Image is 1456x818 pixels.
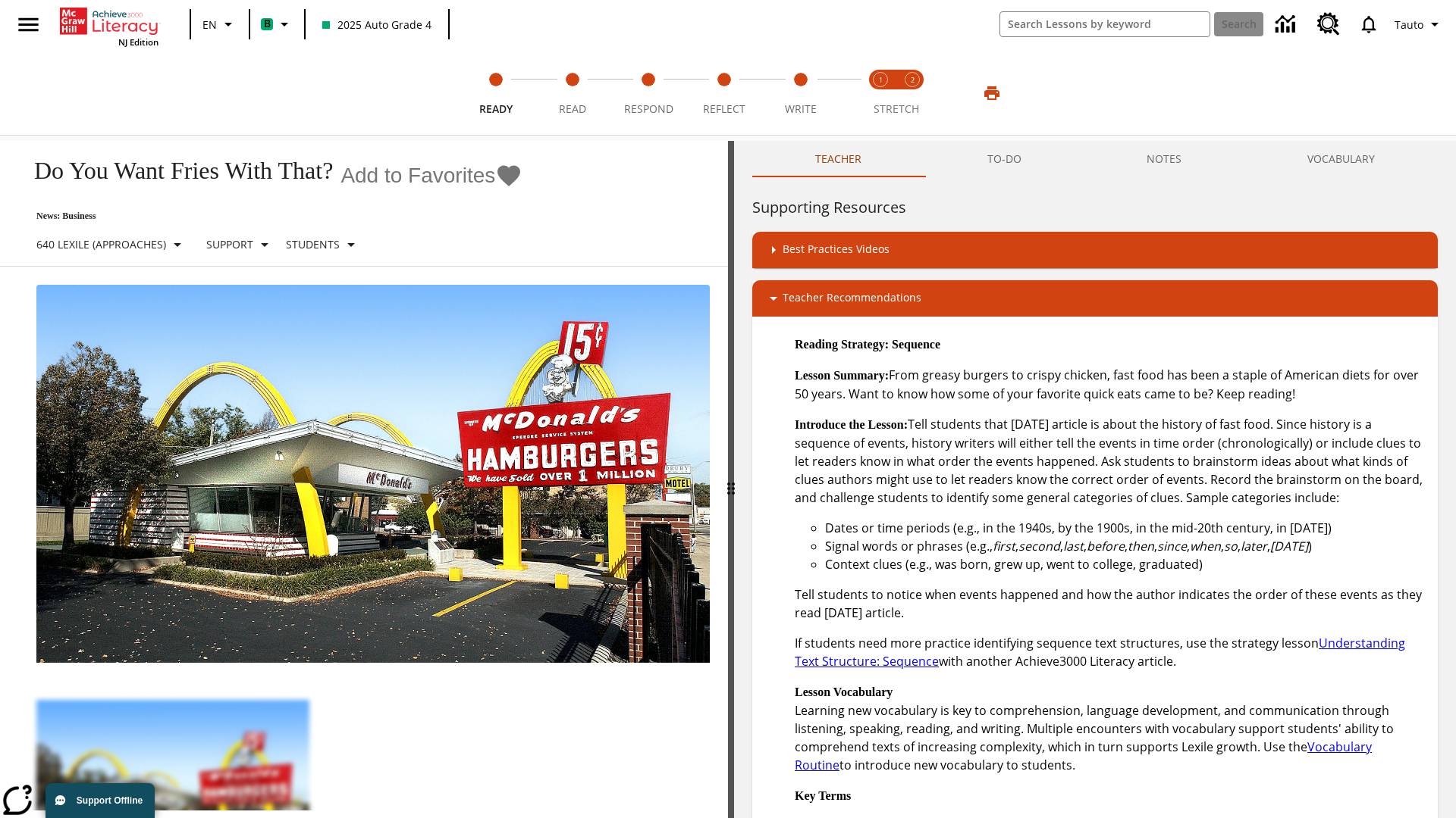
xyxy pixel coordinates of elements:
h1: Do You Want Fries With That? [18,157,333,185]
em: later [1241,538,1267,554]
p: Learning new vocabulary is key to comprehension, language development, and communication through ... [795,682,1426,774]
strong: Introduce the Lesson: [795,418,908,431]
strong: Sequence [892,338,940,351]
button: Add to Favorites - Do You Want Fries With That? [340,162,522,189]
button: Teacher [752,141,924,177]
em: when [1190,538,1221,554]
a: Resource Center, Will open in new tab [1308,4,1349,45]
button: Scaffolds, Support [200,231,280,258]
p: Tell students to notice when events happened and how the author indicates the order of these even... [795,585,1426,622]
span: 2025 Auto Grade 4 [322,17,431,33]
button: NOTES [1084,141,1245,177]
li: Context clues (e.g., was born, grew up, went to college, graduated) [825,555,1426,573]
em: first [993,538,1015,554]
span: Respond [624,101,673,116]
a: Data Center [1266,4,1308,45]
span: Read [559,101,586,116]
button: Support Offline [45,783,155,818]
text: 1 [879,75,883,85]
div: Press Enter or Spacebar and then press right and left arrow keys to move the slider [728,141,734,818]
span: Support Offline [77,795,143,806]
em: so [1224,538,1238,554]
em: second [1018,538,1060,554]
div: Instructional Panel Tabs [752,141,1438,177]
span: Reflect [703,101,745,116]
li: Signal words or phrases (e.g., , , , , , , , , , ) [825,537,1426,555]
button: Reflect step 4 of 5 [680,52,768,135]
em: since [1157,538,1187,554]
p: Tell students that [DATE] article is about the history of fast food. Since history is a sequence ... [795,415,1426,507]
strong: Lesson Summary: [795,369,889,382]
p: If students need more practice identifying sequence text structures, use the strategy lesson with... [795,634,1426,670]
span: B [264,14,271,33]
a: Notifications [1349,5,1389,44]
button: Select Lexile, 640 Lexile (Approaches) [30,231,193,258]
span: Write [785,101,817,116]
button: Print [968,80,1016,107]
img: One of the first McDonald's stores, with the iconic red sign and golden arches. [36,285,710,663]
button: Language: EN, Select a language [196,11,244,38]
button: TO-DO [924,141,1084,177]
p: Teacher Recommendations [783,289,921,308]
span: Tauto [1395,17,1423,33]
span: STRETCH [874,101,919,116]
button: Ready step 1 of 5 [452,52,540,135]
div: Home [60,5,158,48]
button: Profile/Settings [1389,11,1450,38]
p: Support [206,236,253,252]
button: Select Student [280,231,366,258]
span: Add to Favorites [340,164,495,188]
strong: Key Terms [795,789,851,802]
button: Boost Class color is mint green. Change class color [255,11,300,38]
p: Best Practices Videos [783,241,890,259]
span: Ready [479,101,513,116]
button: Stretch Respond step 2 of 2 [890,52,934,135]
em: last [1063,538,1084,554]
div: Best Practices Videos [752,232,1438,268]
div: Teacher Recommendations [752,280,1438,317]
p: From greasy burgers to crispy chicken, fast food has been a staple of American diets for over 50 ... [795,366,1426,403]
p: 640 Lexile (Approaches) [36,236,166,252]
h6: Supporting Resources [752,195,1438,220]
text: 2 [911,75,915,85]
button: Open side menu [6,2,51,47]
strong: Lesson Vocabulary [795,685,893,698]
input: search field [1000,12,1210,36]
p: Students [286,236,340,252]
strong: Reading Strategy: [795,338,889,351]
button: VOCABULARY [1244,141,1438,177]
p: News: Business [18,211,522,222]
span: NJ Edition [118,36,158,48]
button: Respond step 3 of 5 [604,52,692,135]
em: then [1128,538,1154,554]
li: Dates or time periods (e.g., in the 1940s, by the 1900s, in the mid-20th century, in [DATE]) [825,519,1426,537]
div: activity [734,141,1456,818]
em: [DATE] [1270,538,1308,554]
em: before [1087,538,1125,554]
button: Read step 2 of 5 [528,52,616,135]
button: Stretch Read step 1 of 2 [858,52,902,135]
span: EN [202,17,217,33]
button: Write step 5 of 5 [757,52,845,135]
